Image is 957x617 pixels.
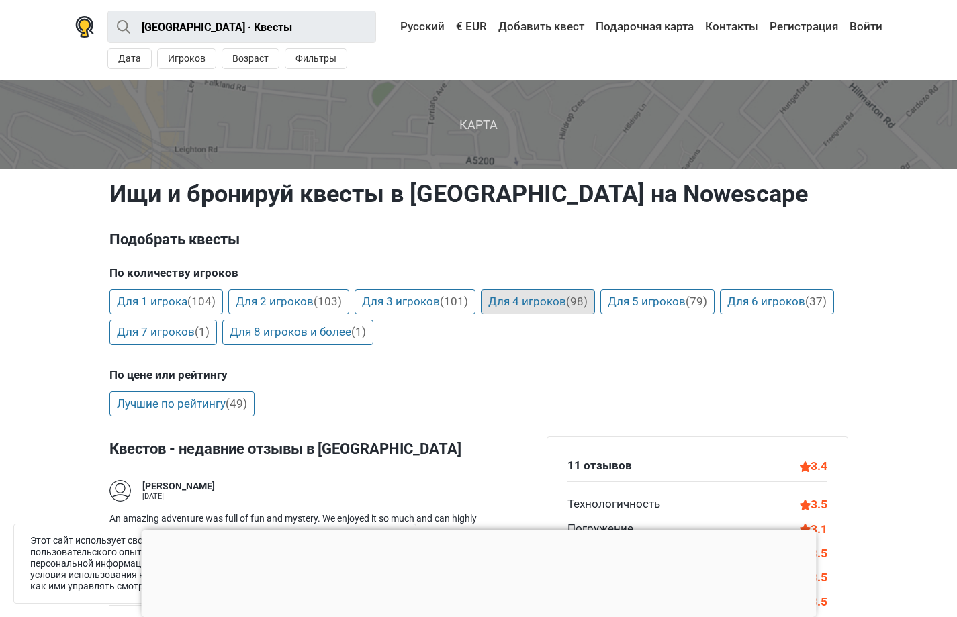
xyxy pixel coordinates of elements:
img: Nowescape logo [75,16,94,38]
input: Попробуйте “Лондон” [107,11,376,43]
div: 3.1 [800,520,827,538]
h5: По цене или рейтингу [109,368,848,381]
div: 11 отзывов [567,457,632,475]
span: (1) [195,325,210,338]
a: Войти [846,15,882,39]
img: Русский [391,22,400,32]
a: Русский [388,15,448,39]
span: (49) [226,397,247,410]
div: 3.4 [800,457,827,475]
div: Погружение [567,520,633,538]
iframe: Advertisement [141,530,816,614]
h3: Квестов - недавние отзывы в [GEOGRAPHIC_DATA] [109,436,536,460]
a: € EUR [453,15,490,39]
span: (98) [566,295,588,308]
a: Для 7 игроков(1) [109,320,217,345]
a: Для 1 игрока(104) [109,289,223,315]
a: Для 3 игроков(101) [355,289,475,315]
h1: Ищи и бронируй квесты в [GEOGRAPHIC_DATA] на Nowescape [109,179,848,209]
div: 3.5 [800,495,827,513]
a: Лучшие по рейтингу(49) [109,391,255,417]
a: Регистрация [766,15,841,39]
button: Игроков [157,48,216,69]
button: Возраст [222,48,279,69]
a: Для 5 игроков(79) [600,289,715,315]
div: [DATE] [142,493,215,500]
a: Для 6 игроков(37) [720,289,834,315]
button: Фильтры [285,48,347,69]
span: (103) [314,295,342,308]
a: Подарочная карта [592,15,697,39]
div: Этот сайт использует свои и чужие куки для предоставления вам лучшего пользовательского опыта, из... [13,524,416,604]
span: (1) [351,325,366,338]
a: Для 8 игроков и более(1) [222,320,373,345]
h3: Подобрать квесты [109,229,848,250]
div: Технологичность [567,495,660,513]
p: An amazing adventure was full of fun and mystery. We enjoyed it so much and can highly recommend it! [109,512,509,538]
a: Для 2 игроков(103) [228,289,349,315]
span: (101) [440,295,468,308]
span: (79) [686,295,707,308]
h5: По количеству игроков [109,266,848,279]
span: (37) [805,295,827,308]
span: (104) [187,295,216,308]
a: Для 4 игроков(98) [481,289,595,315]
button: Дата [107,48,152,69]
a: Добавить квест [495,15,588,39]
a: Контакты [702,15,762,39]
div: [PERSON_NAME] [142,480,215,493]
